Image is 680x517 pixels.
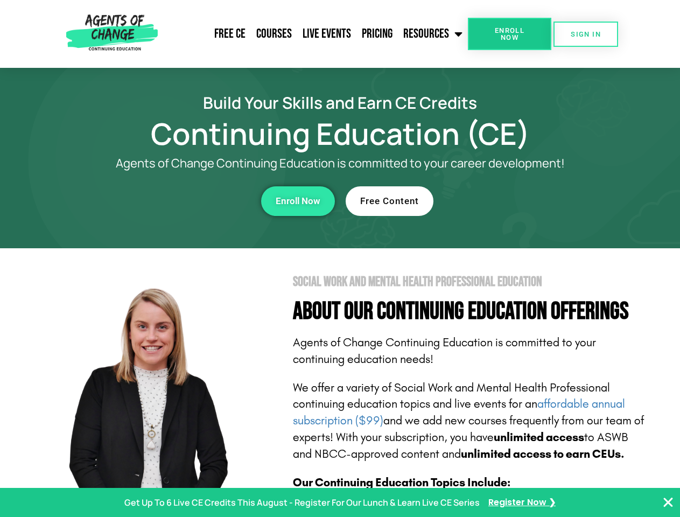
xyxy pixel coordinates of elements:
[553,22,618,47] a: SIGN IN
[488,495,556,511] a: Register Now ❯
[33,95,647,110] h2: Build Your Skills and Earn CE Credits
[468,18,551,50] a: Enroll Now
[293,336,596,366] span: Agents of Change Continuing Education is committed to your continuing education needs!
[494,430,584,444] b: unlimited access
[293,380,647,463] p: We offer a variety of Social Work and Mental Health Professional continuing education topics and ...
[461,447,625,461] b: unlimited access to earn CEUs.
[346,186,433,216] a: Free Content
[297,20,356,47] a: Live Events
[251,20,297,47] a: Courses
[162,20,468,47] nav: Menu
[398,20,468,47] a: Resources
[261,186,335,216] a: Enroll Now
[33,121,647,146] h1: Continuing Education (CE)
[276,197,320,206] span: Enroll Now
[124,495,480,511] p: Get Up To 6 Live CE Credits This August - Register For Our Lunch & Learn Live CE Series
[356,20,398,47] a: Pricing
[571,31,601,38] span: SIGN IN
[293,299,647,324] h4: About Our Continuing Education Offerings
[293,275,647,289] h2: Social Work and Mental Health Professional Education
[360,197,419,206] span: Free Content
[293,476,510,490] b: Our Continuing Education Topics Include:
[662,496,675,509] button: Close Banner
[485,27,534,41] span: Enroll Now
[209,20,251,47] a: Free CE
[76,157,604,170] p: Agents of Change Continuing Education is committed to your career development!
